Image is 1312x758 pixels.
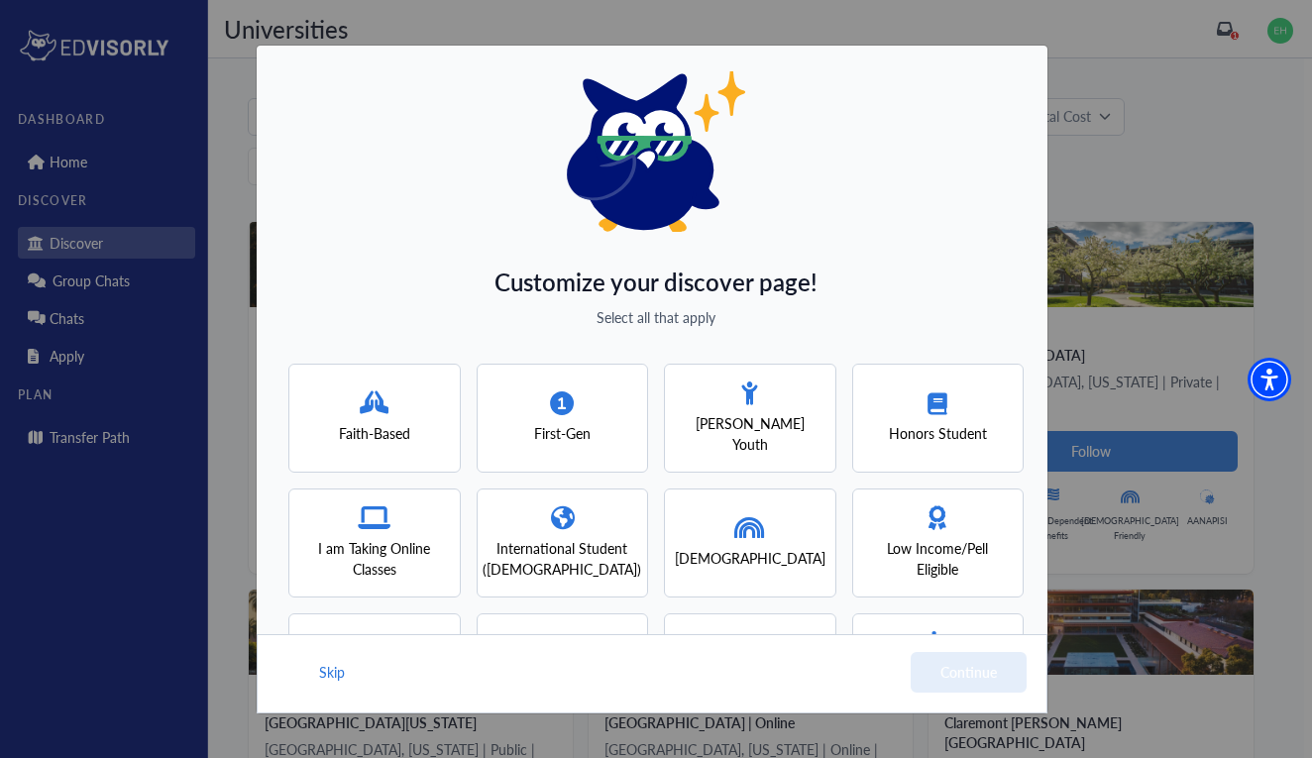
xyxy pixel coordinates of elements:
span: Low Income/Pell Eligible [870,538,1007,580]
span: I am Taking Online Classes [306,538,443,580]
div: Accessibility Menu [1248,358,1291,401]
button: Skip [317,652,347,693]
span: Customize your discover page! [494,264,818,299]
span: Faith-Based [339,423,410,444]
span: First-Gen [534,423,591,444]
span: [PERSON_NAME] Youth [682,413,819,455]
span: International Student ([DEMOGRAPHIC_DATA]) [483,538,641,580]
span: [DEMOGRAPHIC_DATA] [675,548,825,569]
span: Honors Student [889,423,987,444]
img: eddy logo [567,71,745,232]
span: Select all that apply [597,307,715,328]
